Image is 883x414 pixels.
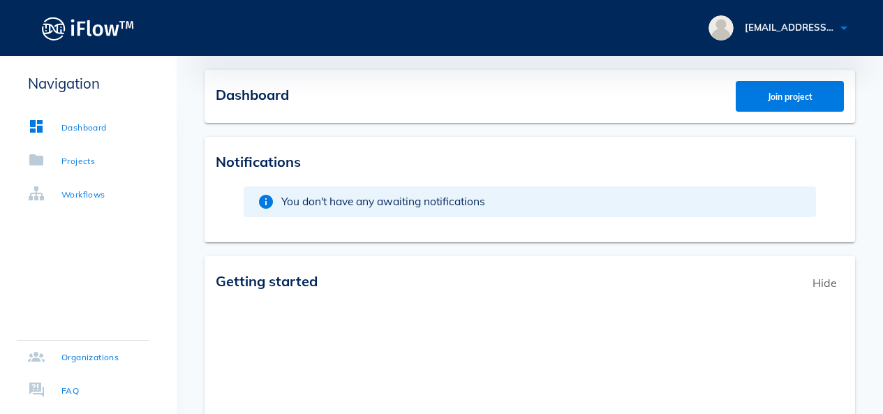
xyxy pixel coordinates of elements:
[750,91,831,102] span: Join project
[806,267,844,298] span: Hide
[61,188,105,202] div: Workflows
[61,121,107,135] div: Dashboard
[281,193,485,210] span: You don't have any awaiting notifications
[736,81,844,112] button: Join project
[216,272,318,290] span: Getting started
[708,15,734,40] img: avatar.16069ca8.svg
[61,350,119,364] div: Organizations
[61,384,79,398] div: FAQ
[61,154,95,168] div: Projects
[17,73,149,94] p: Navigation
[216,153,301,170] span: Notifications
[216,86,289,103] span: Dashboard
